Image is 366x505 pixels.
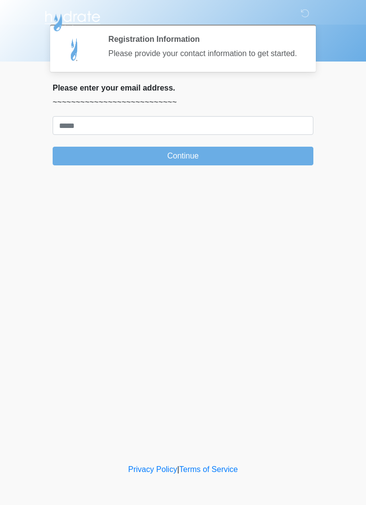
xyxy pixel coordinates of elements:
[128,465,178,473] a: Privacy Policy
[108,48,299,60] div: Please provide your contact information to get started.
[60,34,90,64] img: Agent Avatar
[53,83,313,93] h2: Please enter your email address.
[179,465,238,473] a: Terms of Service
[177,465,179,473] a: |
[53,96,313,108] p: ~~~~~~~~~~~~~~~~~~~~~~~~~~~
[43,7,102,32] img: Hydrate IV Bar - Chandler Logo
[53,147,313,165] button: Continue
